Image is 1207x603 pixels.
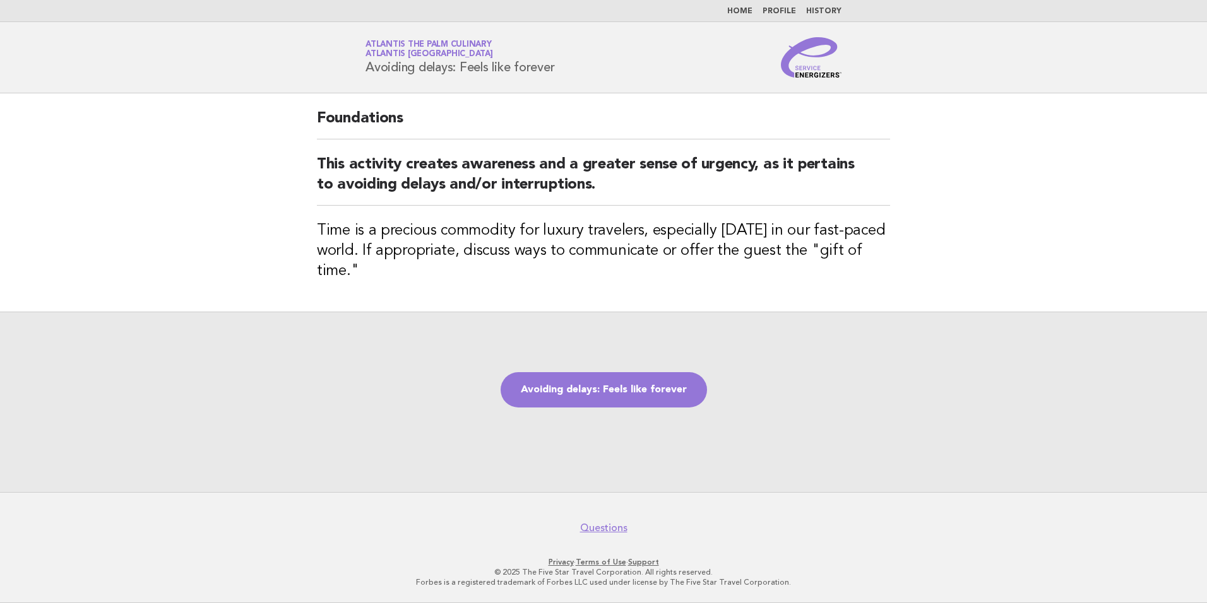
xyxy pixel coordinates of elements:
span: Atlantis [GEOGRAPHIC_DATA] [366,50,493,59]
h1: Avoiding delays: Feels like forever [366,41,554,74]
img: Service Energizers [781,37,841,78]
a: Home [727,8,752,15]
a: Privacy [549,558,574,566]
a: Support [628,558,659,566]
p: · · [217,557,990,567]
a: Atlantis The Palm CulinaryAtlantis [GEOGRAPHIC_DATA] [366,40,493,58]
a: History [806,8,841,15]
a: Avoiding delays: Feels like forever [501,372,707,407]
a: Profile [763,8,796,15]
p: © 2025 The Five Star Travel Corporation. All rights reserved. [217,567,990,577]
p: Forbes is a registered trademark of Forbes LLC used under license by The Five Star Travel Corpora... [217,577,990,587]
a: Questions [580,522,627,534]
h2: This activity creates awareness and a greater sense of urgency, as it pertains to avoiding delays... [317,155,890,206]
a: Terms of Use [576,558,626,566]
h3: Time is a precious commodity for luxury travelers, especially [DATE] in our fast-paced world. If ... [317,221,890,281]
h2: Foundations [317,108,890,139]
